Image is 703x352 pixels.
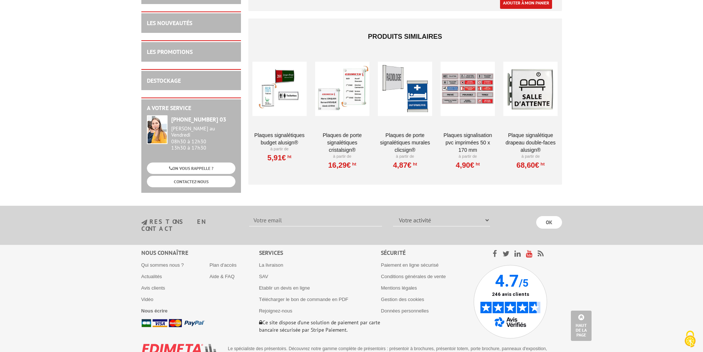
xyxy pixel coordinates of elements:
a: Plaques de porte signalétiques murales ClicSign® [378,131,432,154]
img: Avis Vérifiés - 4.7 sur 5 - 246 avis clients [473,265,547,339]
a: LES NOUVEAUTÉS [147,19,192,27]
a: Gestion des cookies [381,297,424,302]
a: Vidéo [141,297,154,302]
a: Haut de la page [571,311,592,341]
h2: A votre service [147,105,235,112]
sup: HT [411,161,417,167]
a: Données personnelles [381,308,428,314]
a: ON VOUS RAPPELLE ? [147,163,235,174]
a: Télécharger le bon de commande en PDF [259,297,348,302]
a: Plaques de porte signalétiques CristalSign® [315,131,369,154]
a: La livraison [259,262,283,268]
a: Conditions générales de vente [381,274,446,279]
p: À partir de [252,146,307,152]
sup: HT [351,161,356,167]
span: Produits similaires [368,33,442,40]
div: Nous connaître [141,249,259,257]
a: Paiement en ligne sécurisé [381,262,438,268]
input: OK [536,216,562,229]
strong: [PHONE_NUMBER] 03 [171,116,226,123]
sup: HT [286,154,292,159]
a: Plaques signalisation PVC imprimées 50 x 170 mm [441,131,495,154]
input: Votre email [249,214,382,226]
sup: HT [539,161,545,167]
a: LES PROMOTIONS [147,48,193,55]
sup: HT [474,161,480,167]
div: Services [259,249,381,257]
p: À partir de [378,154,432,160]
img: newsletter.jpg [141,219,147,226]
a: Nous écrire [141,308,168,314]
a: 68,60€HT [517,163,545,167]
h3: restons en contact [141,219,238,232]
div: 08h30 à 12h30 13h30 à 17h30 [171,126,235,151]
a: 4,87€HT [393,163,417,167]
a: 4,90€HT [456,163,480,167]
img: widget-service.jpg [147,115,168,144]
a: Mentions légales [381,285,417,291]
a: SAV [259,274,268,279]
a: Actualités [141,274,162,279]
a: PLAQUE SIGNALÉTIQUE DRAPEAU DOUBLE-FACES ALUSIGN® [503,131,558,154]
a: 16,29€HT [328,163,356,167]
img: Cookies (fenêtre modale) [681,330,699,348]
div: Sécurité [381,249,473,257]
a: CONTACTEZ-NOUS [147,176,235,187]
a: Plan d'accès [210,262,237,268]
p: À partir de [503,154,558,160]
p: Ce site dispose d’une solution de paiement par carte bancaire sécurisée par Stripe Paiement. [259,319,381,334]
a: Plaques Signalétiques Budget AluSign® [252,131,307,146]
a: 5,91€HT [268,156,292,160]
a: Rejoignez-nous [259,308,292,314]
a: DESTOCKAGE [147,77,181,84]
a: Etablir un devis en ligne [259,285,310,291]
button: Cookies (fenêtre modale) [677,327,703,352]
a: Aide & FAQ [210,274,235,279]
div: [PERSON_NAME] au Vendredi [171,126,235,138]
p: À partir de [441,154,495,160]
a: Qui sommes nous ? [141,262,184,268]
a: Avis clients [141,285,165,291]
p: À partir de [315,154,369,160]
